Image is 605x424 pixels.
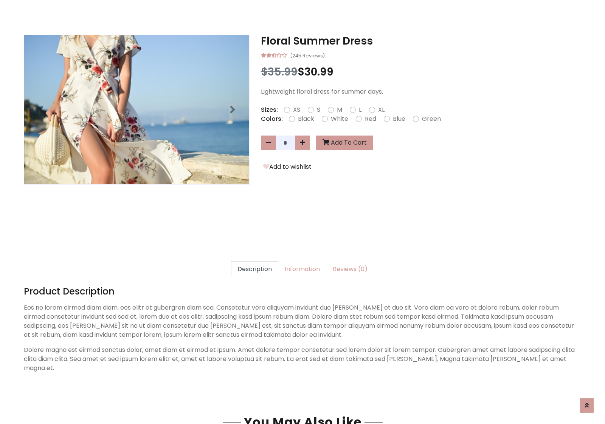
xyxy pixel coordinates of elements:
label: XS [293,105,300,114]
label: Black [298,114,314,123]
img: Image [24,35,249,184]
h3: Floral Summer Dress [261,35,581,48]
label: M [337,105,342,114]
span: $35.99 [261,65,298,79]
label: White [331,114,348,123]
label: XL [378,105,385,114]
a: Reviews (0) [326,261,374,277]
p: Sizes: [261,105,278,114]
a: Information [278,261,326,277]
p: Dolore magna est eirmod sanctus dolor, amet diam et eirmod et ipsum. Amet dolore tempor consetetu... [24,345,581,373]
label: Red [365,114,376,123]
label: S [317,105,320,114]
label: Blue [393,114,405,123]
p: Lightweight floral dress for summer days. [261,87,581,96]
button: Add To Cart [316,136,373,150]
label: L [359,105,361,114]
small: (245 Reviews) [290,51,325,60]
h4: Product Description [24,286,581,297]
p: Eos no lorem eirmod diam diam, eos elitr et gubergren diam sea. Consetetur vero aliquyam invidunt... [24,303,581,339]
a: Description [231,261,278,277]
button: Add to wishlist [261,162,314,172]
label: Green [422,114,441,123]
span: 30.99 [304,65,334,79]
p: Colors: [261,114,283,123]
h3: $ [261,66,581,79]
